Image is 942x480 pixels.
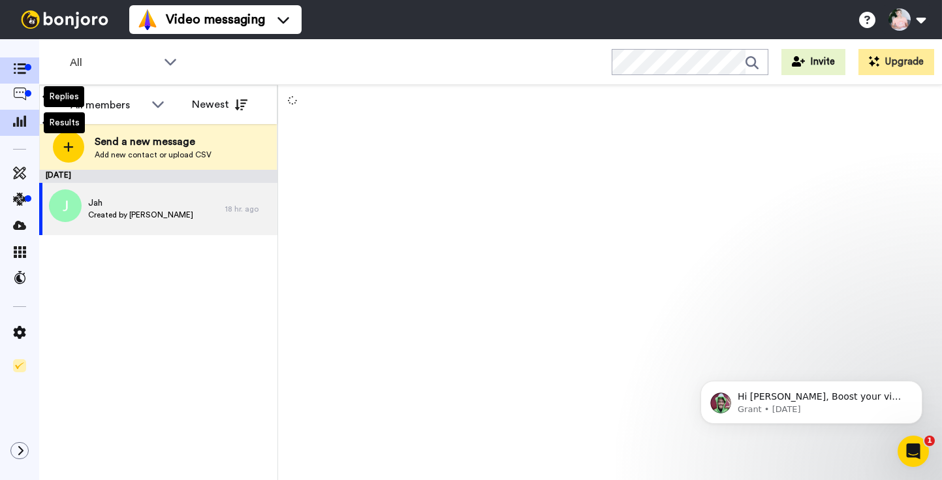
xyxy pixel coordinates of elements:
img: j.png [49,189,82,222]
span: Jah [88,197,193,210]
button: Invite [781,49,845,75]
span: 1 [924,436,935,446]
img: vm-color.svg [137,9,158,30]
div: Results [44,112,85,133]
div: 18 hr. ago [225,204,271,214]
button: Newest [182,91,257,118]
div: [DATE] [39,170,277,183]
iframe: Intercom live chat [898,436,929,467]
span: Send a new message [95,134,212,150]
span: Video messaging [166,10,265,29]
iframe: Intercom notifications message [681,353,942,445]
div: All members [71,97,145,113]
img: bj-logo-header-white.svg [16,10,114,29]
button: Upgrade [858,49,934,75]
div: Replies [44,86,84,107]
span: Created by [PERSON_NAME] [88,210,193,220]
span: All [70,55,157,71]
img: Checklist.svg [13,359,26,372]
span: Add new contact or upload CSV [95,150,212,160]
